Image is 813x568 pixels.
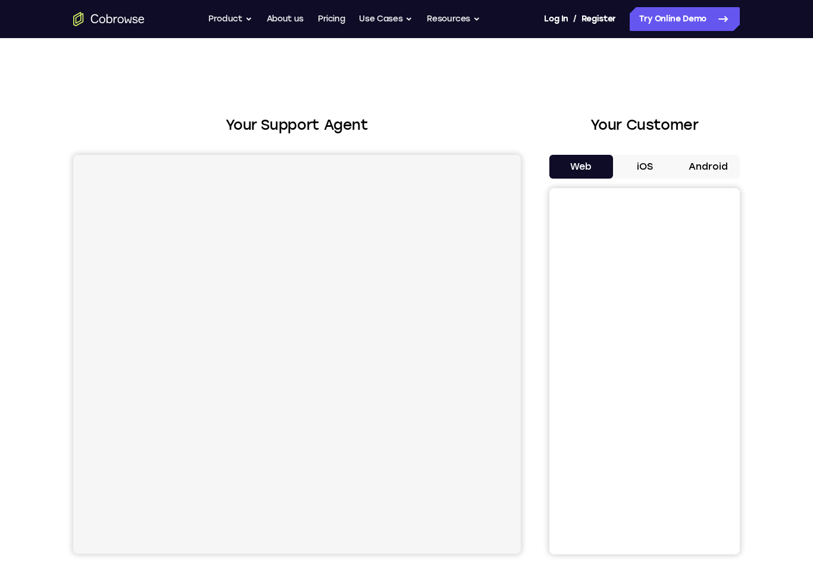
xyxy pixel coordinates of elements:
[318,7,345,31] a: Pricing
[581,7,616,31] a: Register
[267,7,304,31] a: About us
[676,155,740,179] button: Android
[549,114,740,136] h2: Your Customer
[359,7,412,31] button: Use Cases
[73,12,145,26] a: Go to the home page
[427,7,480,31] button: Resources
[549,155,613,179] button: Web
[73,155,521,554] iframe: Agent
[208,7,252,31] button: Product
[613,155,677,179] button: iOS
[630,7,740,31] a: Try Online Demo
[544,7,568,31] a: Log In
[73,114,521,136] h2: Your Support Agent
[573,12,577,26] span: /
